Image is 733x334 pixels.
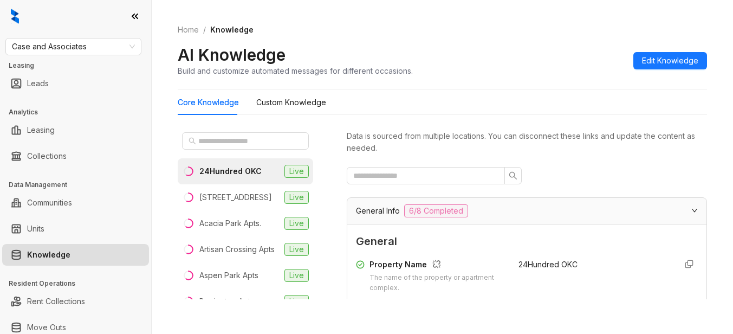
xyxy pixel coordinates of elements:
h3: Data Management [9,180,151,190]
li: Collections [2,145,149,167]
a: Leads [27,73,49,94]
img: logo [11,9,19,24]
a: Knowledge [27,244,70,266]
span: Edit Knowledge [642,55,698,67]
a: Home [176,24,201,36]
li: Units [2,218,149,240]
li: Rent Collections [2,291,149,312]
li: / [203,24,206,36]
div: [STREET_ADDRESS] [199,191,272,203]
div: Acacia Park Apts. [199,217,261,229]
div: Barrington Apts. [199,296,256,307]
span: Live [284,165,309,178]
li: Leasing [2,119,149,141]
div: Custom Knowledge [256,97,326,108]
div: Aspen Park Apts [199,269,258,281]
h3: Leasing [9,61,151,70]
a: Collections [27,145,67,167]
span: expanded [691,207,698,214]
li: Leads [2,73,149,94]
div: General Info6/8 Completed [347,198,706,224]
span: Live [284,191,309,204]
a: Rent Collections [27,291,85,312]
span: Live [284,217,309,230]
div: 24Hundred OKC [199,165,262,177]
div: The name of the property or apartment complex. [369,273,505,293]
span: General [356,233,698,250]
span: Live [284,243,309,256]
h2: AI Knowledge [178,44,286,65]
span: search [189,137,196,145]
a: Units [27,218,44,240]
div: Data is sourced from multiple locations. You can disconnect these links and update the content as... [347,130,707,154]
span: 6/8 Completed [404,204,468,217]
div: Core Knowledge [178,97,239,108]
span: Case and Associates [12,38,135,55]
span: 24Hundred OKC [518,260,578,269]
li: Communities [2,192,149,214]
span: General Info [356,205,400,217]
li: Knowledge [2,244,149,266]
h3: Resident Operations [9,279,151,288]
h3: Analytics [9,107,151,117]
a: Leasing [27,119,55,141]
div: Build and customize automated messages for different occasions. [178,65,413,76]
button: Edit Knowledge [633,52,707,69]
a: Communities [27,192,72,214]
div: Property Name [369,259,505,273]
div: Artisan Crossing Apts [199,243,275,255]
span: Knowledge [210,25,254,34]
span: search [509,171,517,180]
span: Live [284,269,309,282]
span: Live [284,295,309,308]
